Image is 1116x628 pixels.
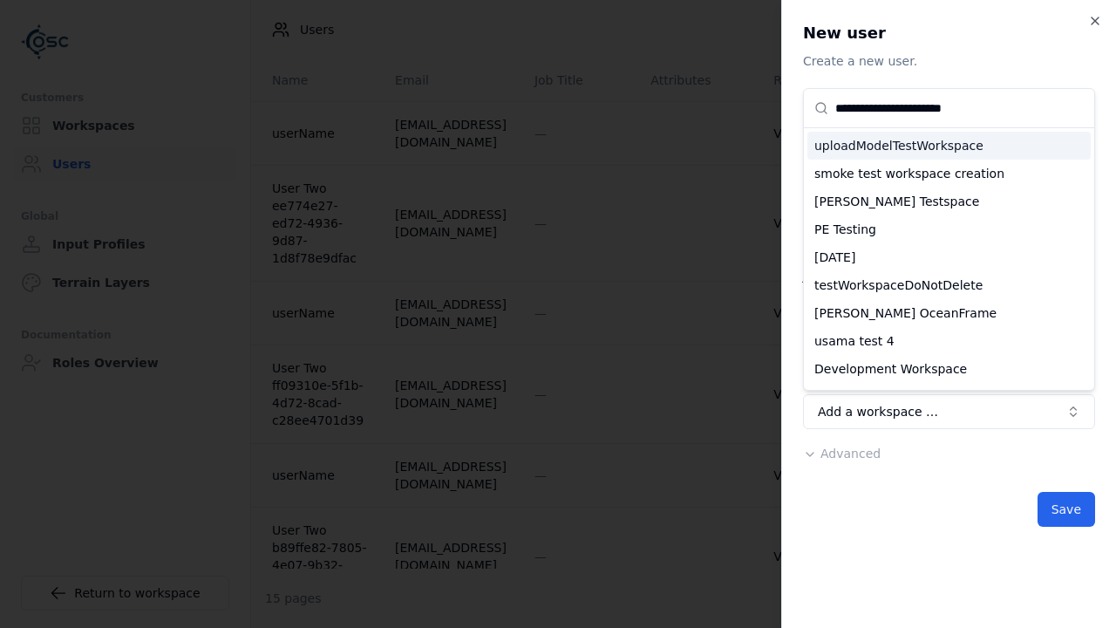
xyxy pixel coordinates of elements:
div: [PERSON_NAME] OceanFrame [807,299,1091,327]
div: smoke test workspace creation [807,160,1091,188]
div: testWorkspaceDoNotDelete [807,271,1091,299]
div: PE Testing [807,215,1091,243]
div: usama test 4 [807,327,1091,355]
div: uploadModelTestWorkspace [807,132,1091,160]
div: Mobility_STG [807,383,1091,411]
div: Suggestions [804,128,1094,390]
div: Development Workspace [807,355,1091,383]
div: [DATE] [807,243,1091,271]
div: [PERSON_NAME] Testspace [807,188,1091,215]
